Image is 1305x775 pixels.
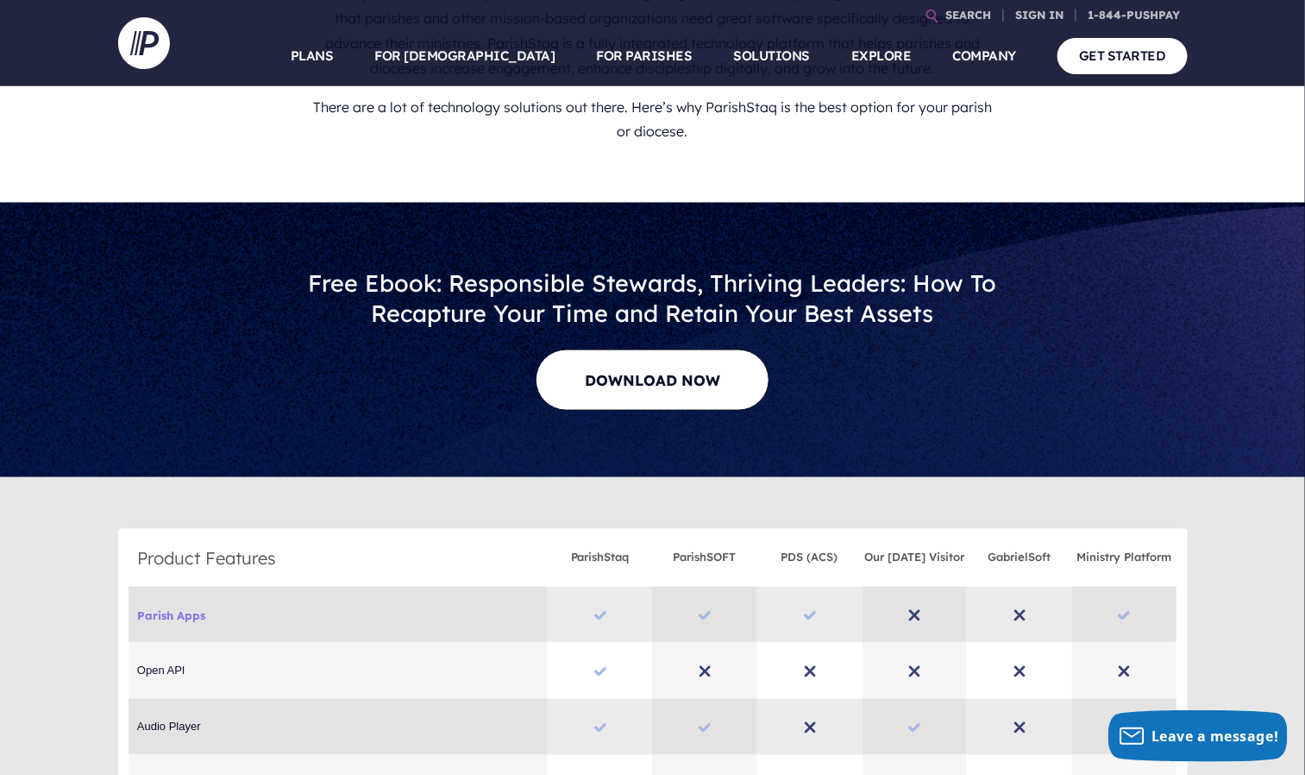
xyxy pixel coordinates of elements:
a: Download Now [536,350,769,411]
a: FOR PARISHES [597,26,693,86]
a: FOR [DEMOGRAPHIC_DATA] [375,26,555,86]
img: no [593,608,607,622]
img: no [1013,665,1026,678]
img: no [1013,721,1026,734]
img: no [803,721,817,734]
button: Leave a message! [1108,710,1288,762]
img: no [593,665,607,678]
span: Open API [129,665,548,677]
a: GET STARTED [1057,38,1188,73]
img: no [907,721,921,734]
img: no [698,721,712,734]
a: EXPLORE [851,26,912,86]
span: Free Ebook: Responsible Stewards, Thriving Leaders: How To Recapture Your Time and Retain Your Be... [309,268,997,328]
a: PLANS [291,26,334,86]
span: ParishStaq [571,541,630,564]
img: no [1013,608,1026,622]
span: ParishSOFT [674,541,737,564]
img: no [698,665,712,678]
span: PDS (ACS) [781,541,838,564]
img: no [698,608,712,622]
span: Parish Apps [137,608,539,622]
img: no [803,608,817,622]
img: no [803,665,817,678]
p: There are a lot of technology solutions out there. Here’s why ParishStaq is the best option for y... [310,88,995,152]
span: Our [DATE] Visitor [864,541,964,564]
img: no [1117,665,1131,678]
span: GabrielSoft [988,541,1051,564]
a: GabrielSoft [988,551,1051,564]
img: no [907,665,921,678]
a: COMPANY [953,26,1017,86]
span: Leave a message! [1151,727,1279,746]
img: no [1117,608,1131,622]
a: SOLUTIONS [734,26,811,86]
a: ParishSOFT [674,551,737,564]
img: no [907,608,921,622]
span: Product Features [137,547,276,569]
img: no [593,721,607,734]
span: Ministry Platform [1076,541,1171,564]
a: Ministry Platform [1076,551,1171,564]
span: Audio Player [129,721,548,734]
